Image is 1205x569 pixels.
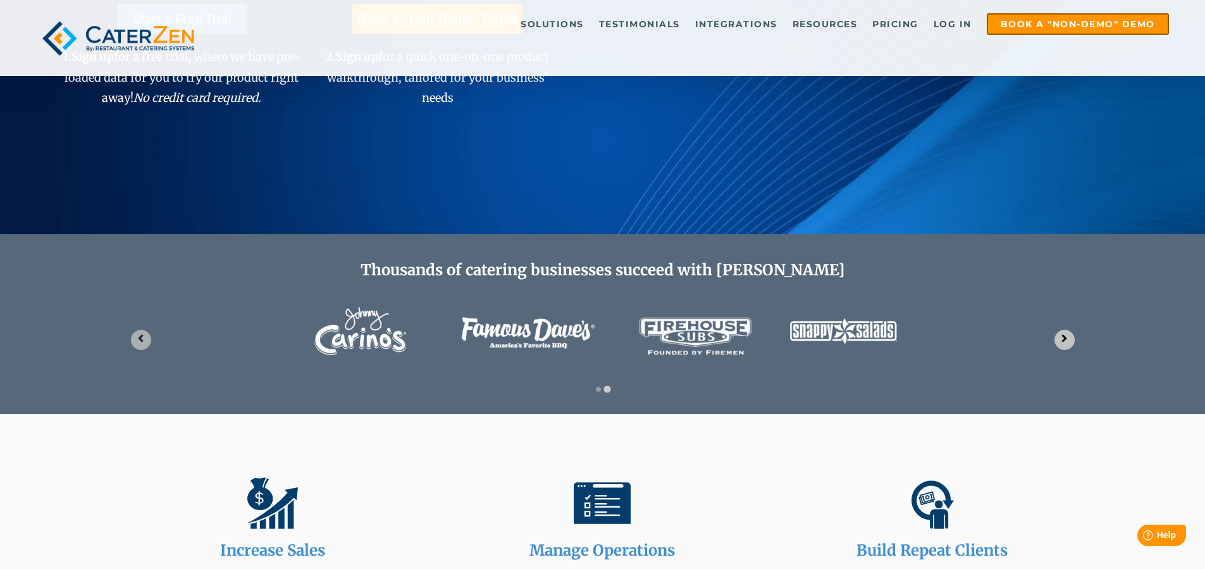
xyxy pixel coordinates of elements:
[121,287,1085,394] section: Image carousel with 2 slides.
[131,330,151,350] button: Previous slide
[603,385,610,392] button: Go to slide 2
[514,15,590,34] a: Solutions
[121,287,1085,375] div: 2 of 2
[596,387,601,392] button: Go to slide 1
[987,13,1169,35] a: Book a "Non-Demo" Demo
[1092,520,1191,555] iframe: Help widget launcher
[589,383,617,394] div: Select a slide to show
[689,15,784,34] a: Integrations
[133,91,261,105] em: No credit card required.
[903,475,960,532] img: Build repeat catering clients
[786,15,864,34] a: Resources
[299,287,906,375] img: caterzen-client-logos-2
[593,15,686,34] a: Testimonials
[866,15,925,34] a: Pricing
[36,13,201,63] img: caterzen
[450,542,755,560] h2: Manage Operations
[780,542,1085,560] h2: Build Repeat Clients
[63,49,300,105] span: 1. for a free trial, where we have pre-loaded data for you to try our product right away!
[244,475,301,532] img: Increase catering sales
[230,13,1169,35] div: Navigation Menu
[121,542,426,560] h2: Increase Sales
[927,15,978,34] a: Log in
[121,261,1085,280] h2: Thousands of catering businesses succeed with [PERSON_NAME]
[1054,330,1075,350] button: Go to first slide
[326,49,549,105] span: 2. for a quick one-on-one product walkthrough, tailored for your business' needs
[574,475,631,532] img: Manage catering opertions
